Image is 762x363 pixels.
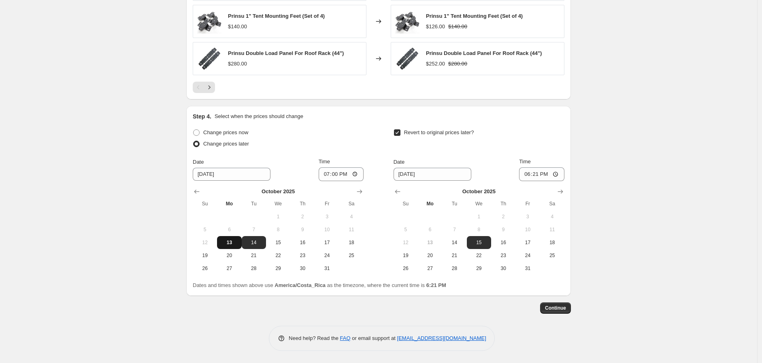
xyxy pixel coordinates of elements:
span: 29 [470,265,488,272]
img: 1inchMountingFeetCloseup_80x.jpg [197,9,221,34]
span: 7 [245,226,263,233]
button: Friday October 10 2025 [315,223,339,236]
span: 20 [421,252,439,259]
span: 9 [294,226,311,233]
b: America/Costa_Rica [275,282,326,288]
input: 12:00 [319,167,364,181]
span: Change prices later [203,141,249,147]
div: $126.00 [426,23,445,31]
h2: Step 4. [193,112,211,120]
span: 22 [269,252,287,259]
span: Revert to original prices later? [404,129,474,135]
span: 28 [445,265,463,272]
button: Wednesday October 1 2025 [266,210,290,223]
span: Th [294,200,311,207]
button: Show previous month, September 2025 [191,186,202,197]
button: Wednesday October 22 2025 [467,249,491,262]
span: Continue [545,305,566,311]
span: 18 [543,239,561,246]
span: 16 [494,239,512,246]
span: Time [319,158,330,165]
span: 15 [470,239,488,246]
span: 4 [543,213,561,220]
button: Next [204,82,215,93]
input: 10/13/2025 [394,168,471,181]
span: 14 [245,239,263,246]
button: Sunday October 5 2025 [193,223,217,236]
span: Need help? Read the [289,335,340,341]
button: Wednesday October 8 2025 [467,223,491,236]
span: Time [519,158,530,165]
span: 19 [196,252,214,259]
th: Thursday [290,197,315,210]
button: Monday October 20 2025 [217,249,241,262]
button: Thursday October 16 2025 [290,236,315,249]
button: Wednesday October 8 2025 [266,223,290,236]
span: 11 [543,226,561,233]
span: 12 [397,239,415,246]
span: 22 [470,252,488,259]
button: Thursday October 2 2025 [491,210,515,223]
span: Prinsu Double Load Panel For Roof Rack (44") [228,50,344,56]
th: Tuesday [242,197,266,210]
span: 8 [470,226,488,233]
span: Dates and times shown above use as the timezone, where the current time is [193,282,446,288]
button: Sunday October 19 2025 [394,249,418,262]
button: Saturday October 18 2025 [540,236,564,249]
span: 17 [318,239,336,246]
img: prinsu-load-panel_4c2a23f1-2408-4d3e-9abb-821956f0653e_80x.jpg [395,46,419,71]
div: $252.00 [426,60,445,68]
span: 9 [494,226,512,233]
span: 12 [196,239,214,246]
button: Today Monday October 13 2025 [217,236,241,249]
span: 24 [519,252,536,259]
button: Friday October 3 2025 [515,210,540,223]
button: Sunday October 26 2025 [394,262,418,275]
span: 26 [196,265,214,272]
button: Monday October 27 2025 [418,262,442,275]
span: 27 [220,265,238,272]
th: Saturday [339,197,364,210]
button: Friday October 3 2025 [315,210,339,223]
input: 10/13/2025 [193,168,270,181]
button: Monday October 20 2025 [418,249,442,262]
span: 18 [343,239,360,246]
button: Friday October 17 2025 [315,236,339,249]
span: 1 [269,213,287,220]
button: Thursday October 23 2025 [491,249,515,262]
span: 6 [220,226,238,233]
button: Monday October 6 2025 [217,223,241,236]
button: Today Monday October 13 2025 [418,236,442,249]
button: Saturday October 11 2025 [339,223,364,236]
span: 21 [445,252,463,259]
button: Tuesday October 21 2025 [242,249,266,262]
button: Sunday October 12 2025 [394,236,418,249]
button: Tuesday October 21 2025 [442,249,466,262]
span: 31 [318,265,336,272]
span: Fr [318,200,336,207]
button: Tuesday October 28 2025 [242,262,266,275]
img: prinsu-load-panel_4c2a23f1-2408-4d3e-9abb-821956f0653e_80x.jpg [197,46,221,71]
span: 3 [318,213,336,220]
span: Fr [519,200,536,207]
span: 27 [421,265,439,272]
span: Th [494,200,512,207]
span: 16 [294,239,311,246]
button: Thursday October 9 2025 [290,223,315,236]
span: 21 [245,252,263,259]
span: or email support at [351,335,397,341]
th: Thursday [491,197,515,210]
span: 5 [196,226,214,233]
button: Thursday October 2 2025 [290,210,315,223]
span: 17 [519,239,536,246]
span: Mo [220,200,238,207]
span: 2 [494,213,512,220]
span: 13 [421,239,439,246]
button: Friday October 17 2025 [515,236,540,249]
p: Select when the prices should change [215,112,303,120]
span: Tu [245,200,263,207]
button: Wednesday October 22 2025 [266,249,290,262]
th: Monday [418,197,442,210]
span: 1 [470,213,488,220]
span: 7 [445,226,463,233]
